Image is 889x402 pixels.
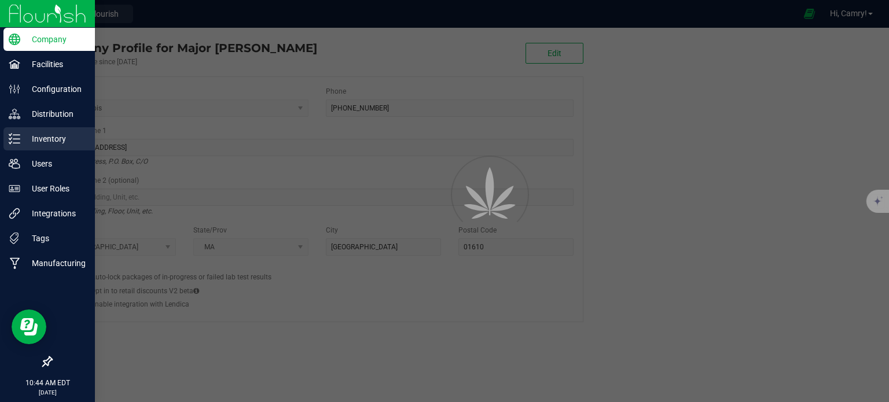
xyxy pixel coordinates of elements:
[12,309,46,344] iframe: Resource center
[20,82,90,96] p: Configuration
[9,233,20,244] inline-svg: Tags
[9,183,20,194] inline-svg: User Roles
[5,388,90,397] p: [DATE]
[5,378,90,388] p: 10:44 AM EDT
[9,108,20,120] inline-svg: Distribution
[20,206,90,220] p: Integrations
[9,257,20,269] inline-svg: Manufacturing
[20,157,90,171] p: Users
[9,83,20,95] inline-svg: Configuration
[9,58,20,70] inline-svg: Facilities
[20,32,90,46] p: Company
[20,107,90,121] p: Distribution
[20,231,90,245] p: Tags
[20,57,90,71] p: Facilities
[9,34,20,45] inline-svg: Company
[9,133,20,145] inline-svg: Inventory
[20,132,90,146] p: Inventory
[9,158,20,169] inline-svg: Users
[9,208,20,219] inline-svg: Integrations
[20,256,90,270] p: Manufacturing
[20,182,90,196] p: User Roles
